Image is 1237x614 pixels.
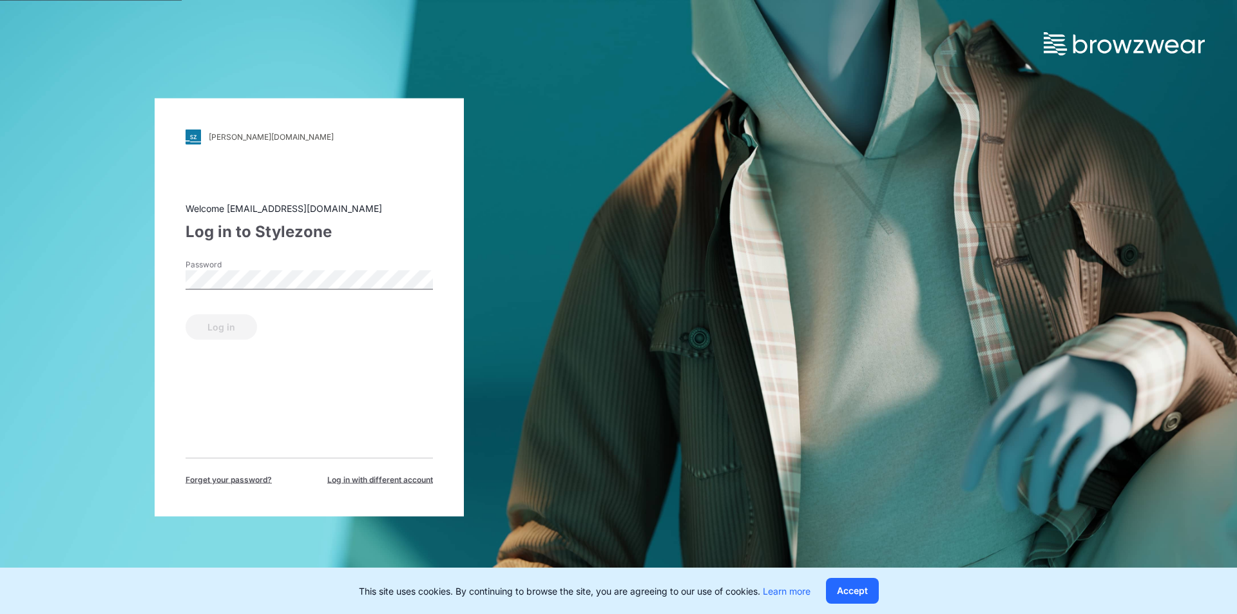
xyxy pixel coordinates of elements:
div: [PERSON_NAME][DOMAIN_NAME] [209,132,334,142]
a: Learn more [763,586,810,597]
a: [PERSON_NAME][DOMAIN_NAME] [186,129,433,144]
label: Password [186,258,276,270]
p: This site uses cookies. By continuing to browse the site, you are agreeing to our use of cookies. [359,584,810,598]
img: browzwear-logo.73288ffb.svg [1044,32,1205,55]
span: Forget your password? [186,474,272,485]
button: Accept [826,578,879,604]
div: Log in to Stylezone [186,220,433,243]
div: Welcome [EMAIL_ADDRESS][DOMAIN_NAME] [186,201,433,215]
img: svg+xml;base64,PHN2ZyB3aWR0aD0iMjgiIGhlaWdodD0iMjgiIHZpZXdCb3g9IjAgMCAyOCAyOCIgZmlsbD0ibm9uZSIgeG... [186,129,201,144]
span: Log in with different account [327,474,433,485]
